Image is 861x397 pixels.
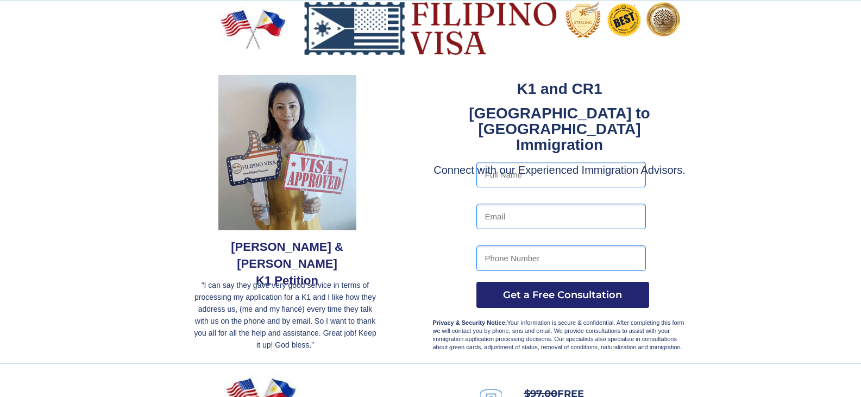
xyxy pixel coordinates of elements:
span: Your information is secure & confidential. After completing this form we will contact you by phon... [433,319,684,350]
strong: Privacy & Security Notice: [433,319,507,326]
input: Phone Number [476,245,646,271]
strong: K1 and CR1 [517,80,602,97]
strong: [GEOGRAPHIC_DATA] to [GEOGRAPHIC_DATA] Immigration [469,105,650,153]
span: Get a Free Consultation [476,289,649,301]
input: Email [476,204,646,229]
button: Get a Free Consultation [476,282,649,308]
span: Connect with our Experienced Immigration Advisors. [433,164,686,176]
p: “I can say they gave very good service in terms of processing my application for a K1 and I like ... [192,279,379,351]
span: [PERSON_NAME] & [PERSON_NAME] K1 Petition [231,240,343,287]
